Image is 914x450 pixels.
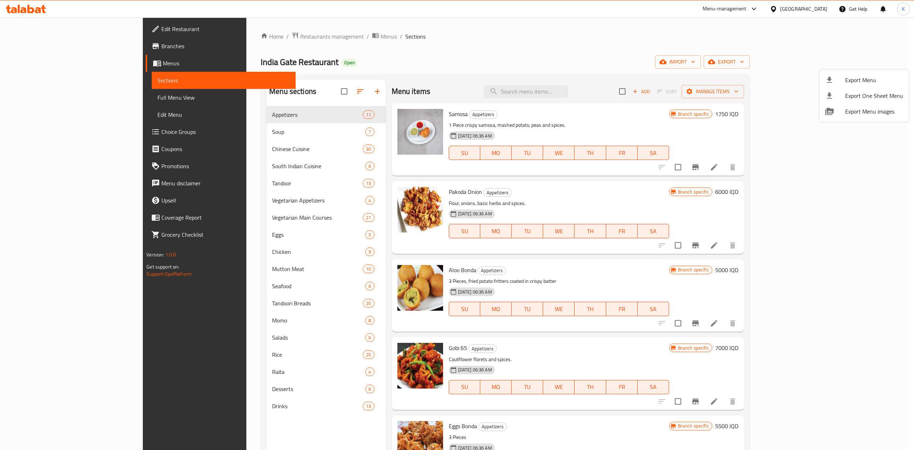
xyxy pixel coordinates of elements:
[845,107,903,116] span: Export Menu images
[819,104,909,119] li: Export Menu images
[845,76,903,84] span: Export Menu
[819,72,909,88] li: Export menu items
[819,88,909,104] li: Export one sheet menu items
[845,91,903,100] span: Export One Sheet Menu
